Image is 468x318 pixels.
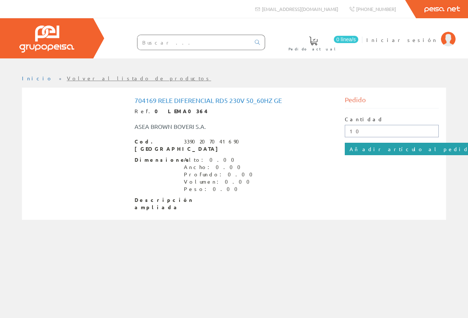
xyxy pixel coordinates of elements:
a: Volver al listado de productos [67,75,211,81]
div: Volumen: 0.00 [184,178,257,185]
div: ASEA BROWN BOVERI S.A. [129,122,252,131]
div: 3390207041690 [184,138,244,145]
span: [PHONE_NUMBER] [356,6,396,12]
h1: 704169 Rele Diferencial Rd5 230v 50_60hz Ge [135,97,334,104]
span: Pedido actual [288,45,338,53]
div: Ref. [135,108,334,115]
a: Iniciar sesión [366,30,456,37]
span: Iniciar sesión [366,36,437,43]
img: Grupo Peisa [19,26,74,53]
div: Alto: 0.00 [184,156,257,164]
input: Buscar ... [137,35,250,50]
label: Cantidad [345,116,384,123]
span: 0 línea/s [334,36,358,43]
span: Cod. [GEOGRAPHIC_DATA] [135,138,178,153]
div: Profundo: 0.00 [184,171,257,178]
span: Descripción ampliada [135,196,178,211]
div: Peso: 0.00 [184,185,257,193]
strong: 0 LEMA0364 [155,108,208,114]
a: Inicio [22,75,53,81]
span: Dimensiones [135,156,178,164]
div: Ancho: 0.00 [184,164,257,171]
div: Pedido [345,95,439,108]
span: [EMAIL_ADDRESS][DOMAIN_NAME] [262,6,338,12]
